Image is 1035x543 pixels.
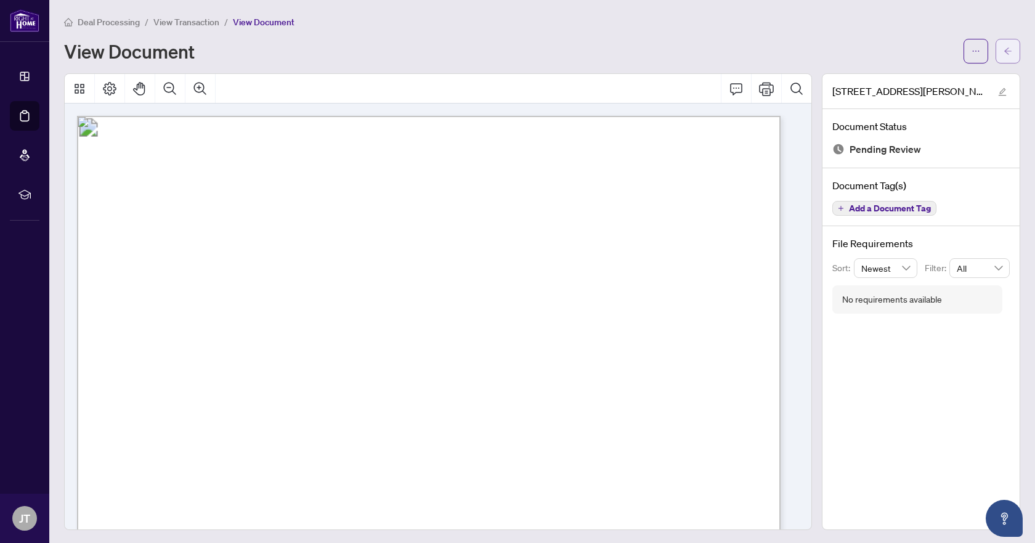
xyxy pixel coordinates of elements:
h4: File Requirements [832,236,1010,251]
span: Deal Processing [78,17,140,28]
h4: Document Tag(s) [832,178,1010,193]
li: / [145,15,148,29]
div: No requirements available [842,293,942,306]
span: JT [19,510,30,527]
span: View Transaction [153,17,219,28]
span: home [64,18,73,27]
span: arrow-left [1004,47,1012,55]
span: All [957,259,1002,277]
button: Add a Document Tag [832,201,936,216]
img: logo [10,9,39,32]
span: ellipsis [972,47,980,55]
p: Filter: [925,261,949,275]
button: Open asap [986,500,1023,537]
span: plus [838,205,844,211]
h4: Document Status [832,119,1010,134]
li: / [224,15,228,29]
span: Add a Document Tag [849,204,931,213]
p: Sort: [832,261,854,275]
span: Newest [861,259,911,277]
span: Pending Review [850,141,921,158]
span: View Document [233,17,294,28]
span: edit [998,88,1007,96]
h1: View Document [64,41,195,61]
img: Document Status [832,143,845,155]
span: [STREET_ADDRESS][PERSON_NAME] TO REVIEW_signed.pdf [832,84,986,99]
